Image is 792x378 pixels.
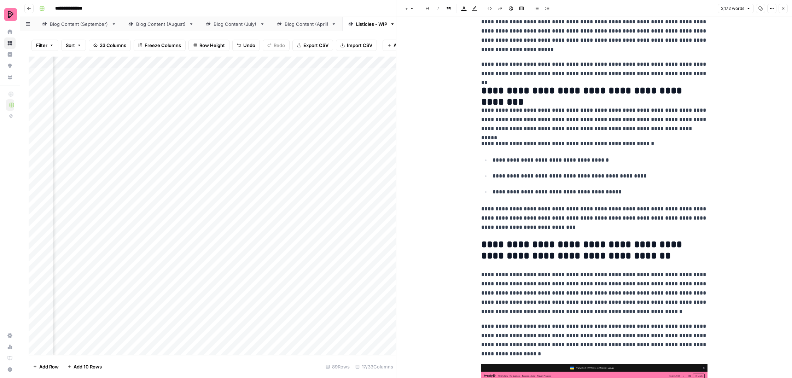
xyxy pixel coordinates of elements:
[721,5,744,12] span: 2,172 words
[383,40,425,51] button: Add Column
[4,26,16,37] a: Home
[274,42,285,49] span: Redo
[89,40,131,51] button: 33 Columns
[100,42,126,49] span: 33 Columns
[353,361,396,372] div: 17/33 Columns
[199,42,225,49] span: Row Height
[342,17,401,31] a: Listicles - WIP
[4,330,16,341] a: Settings
[4,6,16,23] button: Workspace: Preply
[50,21,109,28] div: Blog Content (September)
[718,4,754,13] button: 2,172 words
[36,42,47,49] span: Filter
[39,363,59,370] span: Add Row
[134,40,186,51] button: Freeze Columns
[4,71,16,83] a: Your Data
[271,17,342,31] a: Blog Content (April)
[4,60,16,71] a: Opportunities
[285,21,328,28] div: Blog Content (April)
[214,21,257,28] div: Blog Content (July)
[243,42,255,49] span: Undo
[4,364,16,375] button: Help + Support
[4,8,17,21] img: Preply Logo
[356,21,387,28] div: Listicles - WIP
[61,40,86,51] button: Sort
[4,353,16,364] a: Learning Hub
[136,21,186,28] div: Blog Content (August)
[29,361,63,372] button: Add Row
[188,40,229,51] button: Row Height
[4,37,16,49] a: Browse
[4,341,16,353] a: Usage
[323,361,353,372] div: 89 Rows
[303,42,328,49] span: Export CSV
[4,49,16,60] a: Insights
[336,40,377,51] button: Import CSV
[122,17,200,31] a: Blog Content (August)
[232,40,260,51] button: Undo
[200,17,271,31] a: Blog Content (July)
[74,363,102,370] span: Add 10 Rows
[63,361,106,372] button: Add 10 Rows
[36,17,122,31] a: Blog Content (September)
[347,42,372,49] span: Import CSV
[145,42,181,49] span: Freeze Columns
[31,40,58,51] button: Filter
[66,42,75,49] span: Sort
[292,40,333,51] button: Export CSV
[263,40,290,51] button: Redo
